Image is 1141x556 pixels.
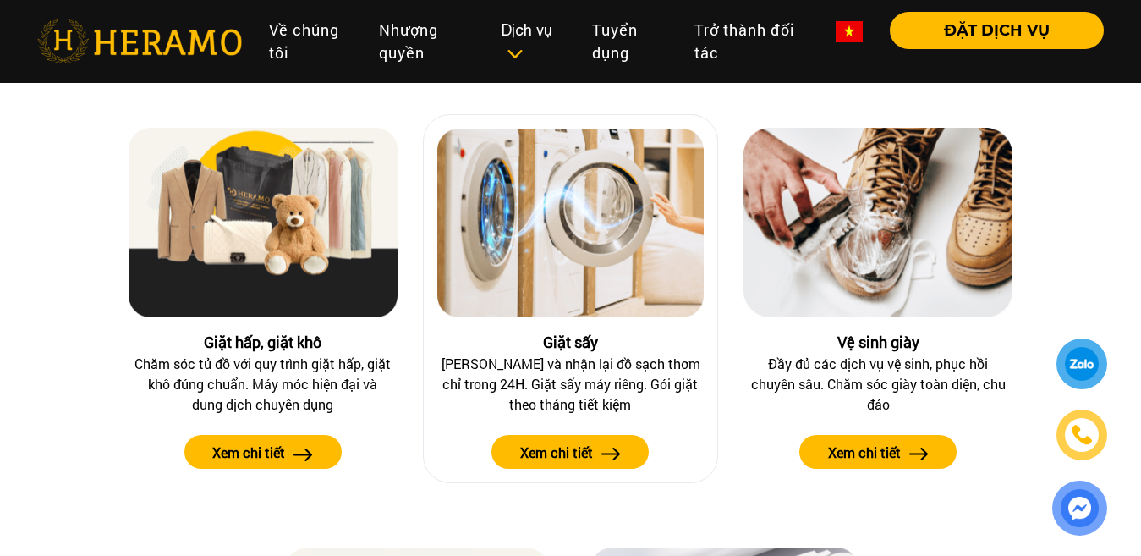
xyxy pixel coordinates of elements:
[876,23,1104,38] a: ĐẶT DỊCH VỤ
[1058,411,1105,459] a: phone-icon
[129,331,398,354] div: Giặt hấp, giặt khô
[293,449,313,461] img: arrow
[601,448,621,460] img: arrow
[129,128,398,317] img: Giặt hấp, giặt khô
[437,129,705,317] img: Giặt sấy
[437,435,705,469] a: Xem chi tiết arrow
[909,448,929,460] img: arrow
[115,114,411,482] a: Giặt hấp, giặt khôGiặt hấp, giặt khôChăm sóc tủ đồ với quy trình giặt hấp, giặt khô đúng chuẩn. M...
[491,435,649,469] button: Xem chi tiết
[743,435,1012,469] a: Xem chi tiết arrow
[129,435,398,469] a: Xem chi tiết arrow
[799,435,957,469] button: Xem chi tiết
[442,354,700,415] div: [PERSON_NAME] và nhận lại đồ sạch thơm chỉ trong 24H. Giặt sấy máy riêng. Gói giặt theo tháng tiế...
[37,19,242,63] img: heramo-logo.png
[579,12,682,71] a: Tuyển dụng
[423,114,719,483] a: Giặt sấyGiặt sấy[PERSON_NAME] và nhận lại đồ sạch thơm chỉ trong 24H. Giặt sấy máy riêng. Gói giặ...
[836,21,863,42] img: vn-flag.png
[1069,422,1094,448] img: phone-icon
[437,331,705,354] div: Giặt sấy
[743,128,1012,317] img: Vệ sinh giày
[365,12,488,71] a: Nhượng quyền
[743,331,1012,354] div: Vệ sinh giày
[748,354,1008,415] div: Đầy đủ các dịch vụ vệ sinh, phục hồi chuyên sâu. Chăm sóc giày toàn diện, chu đáo
[212,443,285,463] label: Xem chi tiết
[133,354,393,415] div: Chăm sóc tủ đồ với quy trình giặt hấp, giặt khô đúng chuẩn. Máy móc hiện đại và dung dịch chuyên ...
[506,46,524,63] img: subToggleIcon
[730,114,1026,482] a: Vệ sinh giàyVệ sinh giàyĐầy đủ các dịch vụ vệ sinh, phục hồi chuyên sâu. Chăm sóc giày toàn diện,...
[681,12,822,71] a: Trở thành đối tác
[828,443,901,463] label: Xem chi tiết
[890,12,1104,49] button: ĐẶT DỊCH VỤ
[502,19,564,64] div: Dịch vụ
[255,12,365,71] a: Về chúng tôi
[184,435,342,469] button: Xem chi tiết
[520,443,593,463] label: Xem chi tiết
